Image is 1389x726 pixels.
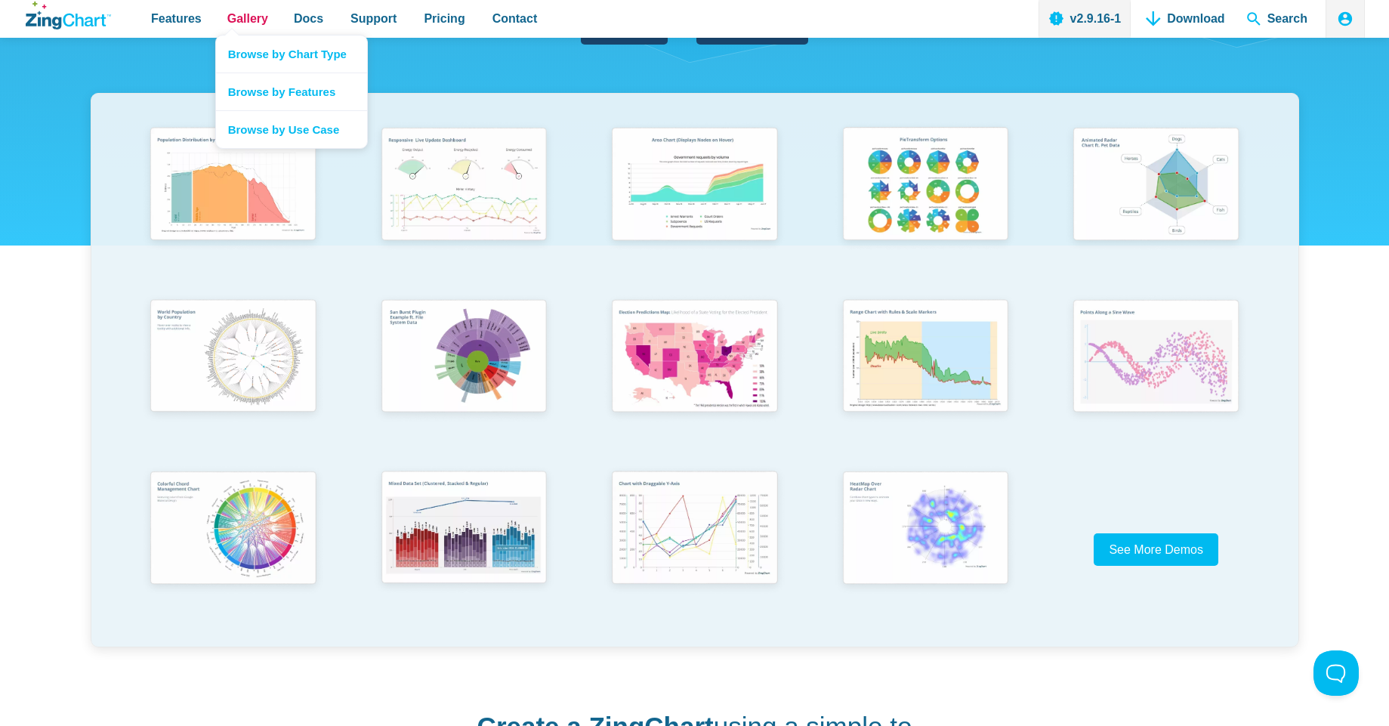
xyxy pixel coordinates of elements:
img: World Population by Country [140,292,325,425]
a: Colorful Chord Management Chart [118,464,349,635]
span: Docs [294,8,323,29]
img: Animated Radar Chart ft. Pet Data [1063,120,1248,252]
a: Sun Burst Plugin Example ft. File System Data [348,292,579,464]
a: See More Demos [1094,533,1218,566]
a: Points Along a Sine Wave [1041,292,1272,464]
a: Animated Radar Chart ft. Pet Data [1041,120,1272,292]
a: Election Predictions Map [579,292,810,464]
a: Browse by Chart Type [216,36,367,73]
span: Pricing [424,8,465,29]
span: Contact [492,8,538,29]
a: Chart with Draggable Y-Axis [579,464,810,635]
img: Pie Transform Options [833,120,1017,252]
a: Responsive Live Update Dashboard [348,120,579,292]
span: See More Demos [1109,543,1203,556]
img: Range Chart with Rultes & Scale Markers [833,292,1017,425]
a: Browse by Use Case [216,110,367,148]
img: Mixed Data Set (Clustered, Stacked, and Regular) [372,464,556,595]
a: Range Chart with Rultes & Scale Markers [810,292,1041,464]
a: Heatmap Over Radar Chart [810,464,1041,635]
img: Chart with Draggable Y-Axis [602,464,786,596]
span: Features [151,8,202,29]
a: Area Chart (Displays Nodes on Hover) [579,120,810,292]
img: Points Along a Sine Wave [1063,292,1248,424]
a: ZingChart Logo. Click to return to the homepage [26,2,111,29]
span: Gallery [227,8,268,29]
a: Mixed Data Set (Clustered, Stacked, and Regular) [348,464,579,635]
a: Population Distribution by Age Group in 2052 [118,120,349,292]
img: Heatmap Over Radar Chart [833,464,1017,596]
img: Sun Burst Plugin Example ft. File System Data [372,292,556,424]
img: Area Chart (Displays Nodes on Hover) [602,120,786,252]
a: Pie Transform Options [810,120,1041,292]
iframe: Toggle Customer Support [1313,650,1359,696]
img: Responsive Live Update Dashboard [372,120,556,252]
a: Browse by Features [216,73,367,110]
img: Colorful Chord Management Chart [140,464,325,596]
span: Support [350,8,397,29]
a: World Population by Country [118,292,349,464]
img: Population Distribution by Age Group in 2052 [140,120,325,252]
img: Election Predictions Map [602,292,786,424]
